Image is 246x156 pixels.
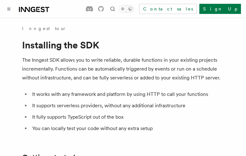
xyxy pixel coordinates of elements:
[22,25,66,32] a: Inngest tour
[109,5,116,13] button: Find something...
[22,56,224,82] p: The Inngest SDK allows you to write reliable, durable functions in your existing projects increme...
[199,4,241,14] a: Sign Up
[139,4,197,14] a: Contact sales
[5,5,13,13] button: Toggle navigation
[22,39,224,51] h1: Installing the SDK
[30,113,224,122] li: It fully supports TypeScript out of the box
[30,101,224,110] li: It supports serverless providers, without any additional infrastructure
[30,124,224,133] li: You can locally test your code without any extra setup
[30,90,224,99] li: It works with any framework and platform by using HTTP to call your functions
[119,5,134,13] button: Toggle dark mode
